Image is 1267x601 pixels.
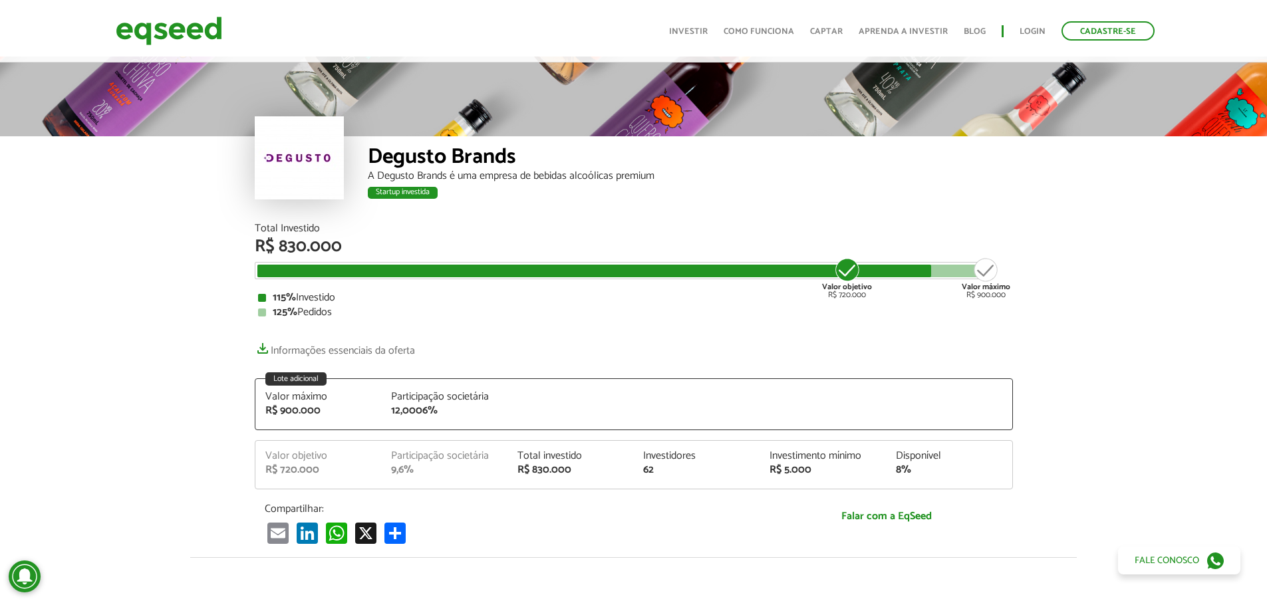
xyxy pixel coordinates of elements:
a: Como funciona [724,27,794,36]
div: Lote adicional [265,372,327,386]
div: Valor objetivo [265,451,372,461]
a: Compartilhar [382,522,408,544]
a: X [352,522,379,544]
a: Captar [810,27,843,36]
div: Investidores [643,451,750,461]
div: R$ 720.000 [822,257,872,299]
a: LinkedIn [294,522,321,544]
div: R$ 720.000 [265,465,372,475]
div: Participação societária [391,451,497,461]
div: Investimento mínimo [770,451,876,461]
div: Pedidos [258,307,1010,318]
div: R$ 5.000 [770,465,876,475]
div: Investido [258,293,1010,303]
div: R$ 900.000 [962,257,1010,299]
strong: 125% [273,303,297,321]
img: EqSeed [116,13,222,49]
a: Blog [964,27,986,36]
div: R$ 830.000 [255,238,1013,255]
div: 62 [643,465,750,475]
div: Degusto Brands [368,146,1013,171]
div: Disponível [896,451,1002,461]
a: Fale conosco [1118,546,1240,574]
a: Falar com a EqSeed [770,503,1003,530]
div: Startup investida [368,187,438,199]
div: A Degusto Brands é uma empresa de bebidas alcoólicas premium [368,171,1013,181]
a: Investir [669,27,708,36]
div: 8% [896,465,1002,475]
div: Valor máximo [265,392,372,402]
div: 12,0006% [391,406,497,416]
div: R$ 900.000 [265,406,372,416]
a: Cadastre-se [1061,21,1155,41]
a: Informações essenciais da oferta [255,338,415,356]
strong: 115% [273,289,296,306]
div: R$ 830.000 [517,465,624,475]
a: Email [265,522,291,544]
a: WhatsApp [323,522,350,544]
strong: Valor máximo [962,281,1010,293]
a: Login [1020,27,1046,36]
strong: Valor objetivo [822,281,872,293]
a: Aprenda a investir [859,27,948,36]
div: Participação societária [391,392,497,402]
div: 9,6% [391,465,497,475]
div: Total investido [517,451,624,461]
div: Total Investido [255,223,1013,234]
p: Compartilhar: [265,503,750,515]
